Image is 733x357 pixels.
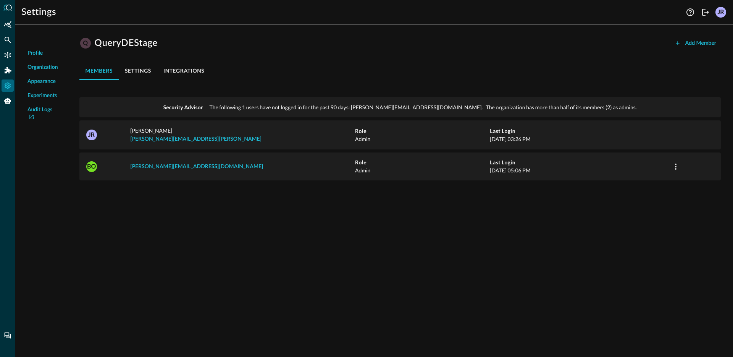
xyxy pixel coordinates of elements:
[2,95,14,107] div: Query Agent
[119,62,157,80] button: settings
[79,62,119,80] button: members
[670,37,721,49] button: Add Member
[27,106,58,122] a: Audit Logs
[163,103,203,111] p: Security Advisor
[490,166,670,174] p: [DATE] 05:06 PM
[2,18,14,31] div: Summary Insights
[684,6,696,18] button: Help
[130,164,263,169] a: [PERSON_NAME][EMAIL_ADDRESS][DOMAIN_NAME]
[2,49,14,61] div: Connectors
[685,39,716,48] div: Add Member
[209,103,483,111] p: The following 1 users have not logged in for the past 90 days: [PERSON_NAME][EMAIL_ADDRESS][DOMAI...
[86,161,97,172] div: BO
[490,159,670,166] h5: Last Login
[27,92,57,100] span: Experiments
[130,136,262,142] a: [PERSON_NAME][EMAIL_ADDRESS][PERSON_NAME]
[715,7,726,18] div: JR
[86,130,97,140] div: JR
[2,329,14,342] div: Chat
[130,127,355,143] p: [PERSON_NAME]
[2,64,14,76] div: Addons
[27,63,58,71] span: Organization
[486,103,637,111] p: The organization has more than half of its members (2) as admins.
[355,159,490,166] h5: Role
[80,38,91,49] div: Q
[95,37,158,49] h1: QueryDEStage
[2,34,14,46] div: Federated Search
[490,135,670,143] p: [DATE] 03:26 PM
[21,6,56,18] h1: Settings
[27,78,56,86] span: Appearance
[27,49,43,57] span: Profile
[157,62,211,80] button: integrations
[355,135,490,143] p: Admin
[355,127,490,135] h5: Role
[2,80,14,92] div: Settings
[490,127,670,135] h5: Last Login
[355,166,490,174] p: Admin
[699,6,712,18] button: Logout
